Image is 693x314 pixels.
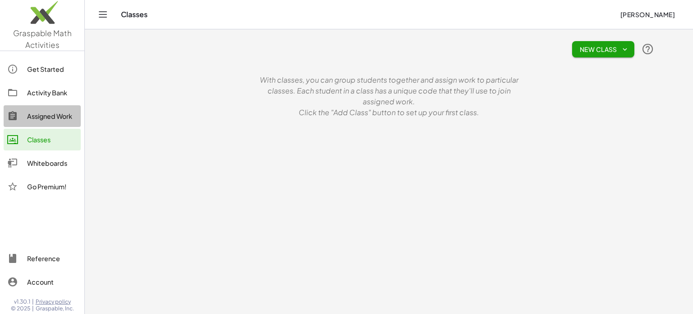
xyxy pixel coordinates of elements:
div: Go Premium! [27,181,77,192]
p: Click the "Add Class" button to set up your first class. [254,107,524,118]
div: Classes [27,134,77,145]
span: © 2025 [11,305,30,312]
span: Graspable, Inc. [36,305,74,312]
button: New Class [572,41,634,57]
span: New Class [579,45,627,53]
a: Reference [4,248,81,269]
a: Classes [4,129,81,150]
div: Assigned Work [27,111,77,122]
a: Privacy policy [36,298,74,305]
a: Whiteboards [4,152,81,174]
button: [PERSON_NAME] [613,6,682,23]
div: Get Started [27,64,77,75]
a: Account [4,271,81,293]
p: With classes, you can group students together and assign work to particular classes. Each student... [254,75,524,107]
div: Reference [27,253,77,264]
div: Account [27,277,77,287]
div: Activity Bank [27,87,77,98]
span: Graspable Math Activities [13,28,72,50]
a: Activity Bank [4,82,81,103]
span: | [32,298,34,305]
a: Get Started [4,58,81,80]
div: Whiteboards [27,158,77,169]
span: v1.30.1 [14,298,30,305]
button: Toggle navigation [96,7,110,22]
a: Assigned Work [4,105,81,127]
span: [PERSON_NAME] [620,10,675,19]
span: | [32,305,34,312]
